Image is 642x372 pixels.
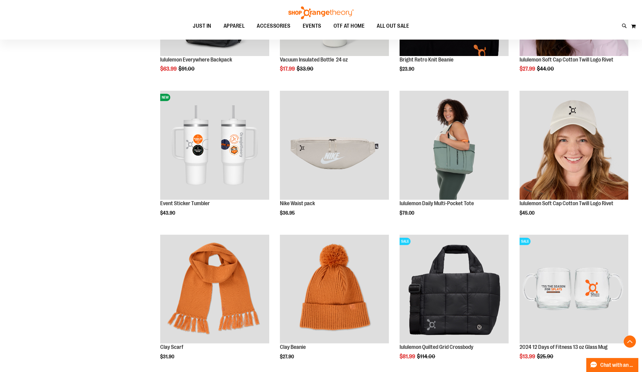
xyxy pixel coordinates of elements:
[400,66,415,72] span: $23.90
[520,238,531,245] span: SALE
[520,91,628,200] a: Main view of 2024 Convention lululemon Soft Cap Cotton Twill Logo Rivet
[520,235,628,343] img: Main image of 2024 12 Days of Fitness 13 oz Glass Mug
[160,344,183,350] a: Clay Scarf
[280,354,295,360] span: $27.90
[160,235,269,343] img: Clay Scarf
[520,353,536,360] span: $13.99
[520,57,613,63] a: lululemon Soft Cap Cotton Twill Logo Rivet
[377,19,409,33] span: ALL OUT SALE
[160,210,176,216] span: $43.90
[333,19,365,33] span: OTF AT HOME
[520,66,536,72] span: $27.99
[160,91,269,199] img: OTF 40 oz. Sticker Tumbler
[520,344,608,350] a: 2024 12 Days of Fitness 13 oz Glass Mug
[160,57,232,63] a: lululemon Everywhere Backpack
[520,91,628,199] img: Main view of 2024 Convention lululemon Soft Cap Cotton Twill Logo Rivet
[280,200,315,206] a: Nike Waist pack
[280,91,389,199] img: Main view of 2024 Convention Nike Waistpack
[400,91,508,200] a: Main view of 2024 Convention lululemon Daily Multi-Pocket Tote
[178,66,196,72] span: $91.00
[520,210,535,216] span: $45.00
[157,88,272,231] div: product
[160,91,269,200] a: OTF 40 oz. Sticker TumblerNEW
[517,88,631,231] div: product
[600,362,635,368] span: Chat with an Expert
[400,238,411,245] span: SALE
[400,57,453,63] a: Bright Retro Knit Beanie
[400,200,474,206] a: lululemon Daily Multi-Pocket Tote
[280,235,389,343] img: Clay Beanie
[520,235,628,344] a: Main image of 2024 12 Days of Fitness 13 oz Glass MugSALE
[193,19,211,33] span: JUST IN
[277,88,392,231] div: product
[280,235,389,344] a: Clay Beanie
[160,94,170,101] span: NEW
[624,335,636,348] button: Back To Top
[400,91,508,199] img: Main view of 2024 Convention lululemon Daily Multi-Pocket Tote
[400,235,508,343] img: lululemon Quilted Grid Crossbody
[303,19,321,33] span: EVENTS
[160,200,210,206] a: Event Sticker Tumbler
[280,210,296,216] span: $36.95
[257,19,291,33] span: ACCESSORIES
[297,66,314,72] span: $33.90
[586,358,639,372] button: Chat with an Expert
[400,235,508,344] a: lululemon Quilted Grid CrossbodySALE
[537,353,554,360] span: $25.90
[280,344,306,350] a: Clay Beanie
[280,57,348,63] a: Vacuum Insulated Bottle 24 oz
[160,354,175,360] span: $31.90
[160,235,269,344] a: Clay Scarf
[280,66,296,72] span: $17.99
[280,91,389,200] a: Main view of 2024 Convention Nike Waistpack
[397,88,511,231] div: product
[400,210,415,216] span: $79.00
[287,6,355,19] img: Shop Orangetheory
[520,200,613,206] a: lululemon Soft Cap Cotton Twill Logo Rivet
[417,353,436,360] span: $114.00
[160,66,178,72] span: $63.99
[400,353,416,360] span: $81.99
[537,66,555,72] span: $44.00
[400,344,473,350] a: lululemon Quilted Grid Crossbody
[224,19,245,33] span: APPAREL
